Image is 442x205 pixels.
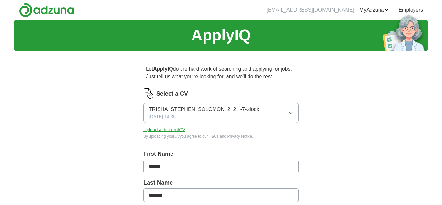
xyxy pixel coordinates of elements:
span: [DATE] 14:35 [149,113,176,120]
div: By uploading your CV you agree to our and . [143,133,299,139]
img: CV Icon [143,88,154,99]
p: Let do the hard work of searching and applying for jobs. Just tell us what you're looking for, an... [143,63,299,83]
a: T&Cs [209,134,219,139]
h1: ApplyIQ [191,24,251,47]
img: Adzuna logo [19,3,74,17]
a: Privacy Notice [227,134,252,139]
label: Last Name [143,178,299,187]
strong: ApplyIQ [153,66,173,72]
span: TRISHA_STEPHEN_SOLOMON_2_2_ -7-.docx [149,106,259,113]
button: Upload a differentCV [143,126,185,133]
a: MyAdzuna [359,6,389,14]
label: Select a CV [156,89,188,98]
button: TRISHA_STEPHEN_SOLOMON_2_2_ -7-.docx[DATE] 14:35 [143,103,299,123]
a: Employers [398,6,423,14]
label: First Name [143,150,299,158]
li: [EMAIL_ADDRESS][DOMAIN_NAME] [267,6,354,14]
